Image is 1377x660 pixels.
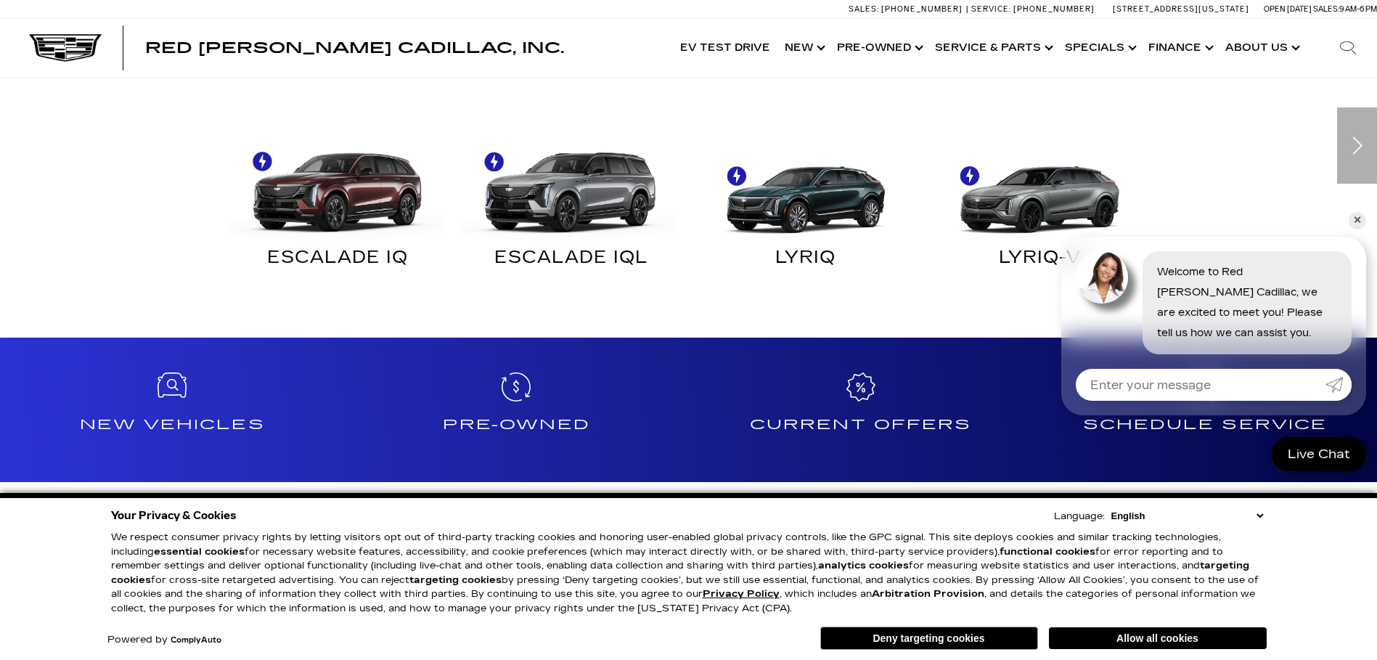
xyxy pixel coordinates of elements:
[111,560,1249,586] strong: targeting cookies
[700,251,912,270] div: LYRIQ
[830,19,928,77] a: Pre-Owned
[1039,413,1371,436] h4: Schedule Service
[966,5,1098,13] a: Service: [PHONE_NUMBER]
[1272,437,1366,471] a: Live Chat
[881,4,963,14] span: [PHONE_NUMBER]
[111,531,1267,616] p: We respect consumer privacy rights by letting visitors opt out of third-party tracking cookies an...
[695,413,1027,436] h4: Current Offers
[1013,4,1095,14] span: [PHONE_NUMBER]
[1058,19,1141,77] a: Specials
[1313,4,1339,14] span: Sales:
[462,130,682,240] img: ESCALADE IQL
[29,34,102,62] img: Cadillac Dark Logo with Cadillac White Text
[1113,4,1249,14] a: [STREET_ADDRESS][US_STATE]
[107,635,221,645] div: Powered by
[1076,369,1325,401] input: Enter your message
[928,19,1058,77] a: Service & Parts
[1033,338,1377,483] a: Schedule Service
[933,251,1146,270] div: LYRIQ-V
[818,560,909,571] strong: analytics cookies
[344,338,688,483] a: Pre-Owned
[465,251,678,270] div: ESCALADE IQL
[1076,251,1128,303] img: Agent profile photo
[1141,19,1218,77] a: Finance
[872,588,984,600] strong: Arbitration Provision
[777,19,830,77] a: New
[171,636,221,645] a: ComplyAuto
[409,574,502,586] strong: targeting cookies
[232,251,444,270] div: ESCALADE IQ
[673,19,777,77] a: EV Test Drive
[221,130,455,280] a: ESCALADE IQ ESCALADE IQ
[145,41,564,55] a: Red [PERSON_NAME] Cadillac, Inc.
[1218,19,1304,77] a: About Us
[696,130,916,240] img: LYRIQ
[1108,509,1267,523] select: Language Select
[820,627,1038,650] button: Deny targeting cookies
[145,39,564,57] span: Red [PERSON_NAME] Cadillac, Inc.
[454,130,689,280] a: ESCALADE IQL ESCALADE IQL
[1000,546,1095,558] strong: functional cookies
[228,130,448,240] img: ESCALADE IQ
[1325,369,1352,401] a: Submit
[1054,512,1105,521] div: Language:
[849,5,966,13] a: Sales: [PHONE_NUMBER]
[111,505,237,526] span: Your Privacy & Cookies
[1264,4,1312,14] span: Open [DATE]
[6,413,338,436] h4: New Vehicles
[930,130,1150,240] img: LYRIQ-V
[154,546,245,558] strong: essential cookies
[1339,4,1377,14] span: 9 AM-6 PM
[703,588,780,600] a: Privacy Policy
[350,413,682,436] h4: Pre-Owned
[689,130,923,280] a: LYRIQ LYRIQ
[923,130,1157,280] a: LYRIQ-V LYRIQ-V
[1280,446,1357,463] span: Live Chat
[971,4,1011,14] span: Service:
[1337,107,1377,184] div: Next
[689,338,1033,483] a: Current Offers
[849,4,879,14] span: Sales:
[1143,251,1352,354] div: Welcome to Red [PERSON_NAME] Cadillac, we are excited to meet you! Please tell us how we can assi...
[1049,627,1267,649] button: Allow all cookies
